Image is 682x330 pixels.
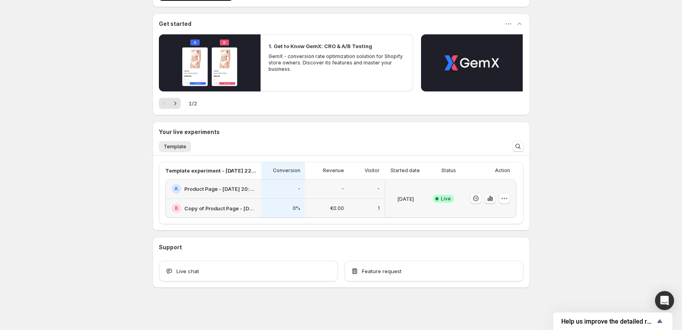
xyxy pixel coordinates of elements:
[561,318,655,325] span: Help us improve the detailed report for A/B campaigns
[174,186,178,192] h2: A
[362,267,402,275] span: Feature request
[378,205,380,212] p: 1
[189,99,197,107] span: 1 / 2
[164,144,186,150] span: Template
[365,167,380,174] p: Visitor
[184,204,257,212] h2: Copy of Product Page - [DATE] 20:44:42
[441,167,456,174] p: Status
[175,205,178,212] h2: B
[342,186,344,192] p: -
[269,53,405,72] p: GemX - conversion rate optimization solution for Shopify store owners. Discover its features and ...
[159,243,182,251] h3: Support
[184,185,257,193] h2: Product Page - [DATE] 20:44:42
[421,34,523,91] button: Play video
[330,205,344,212] p: €0.00
[273,167,300,174] p: Conversion
[159,128,220,136] h3: Your live experiments
[377,186,380,192] p: -
[441,196,451,202] span: Live
[176,267,199,275] span: Live chat
[170,98,181,109] button: Next
[390,167,420,174] p: Started date
[323,167,344,174] p: Revenue
[397,195,414,203] p: [DATE]
[159,98,181,109] nav: Pagination
[512,141,524,152] button: Search and filter results
[655,291,674,310] div: Open Intercom Messenger
[298,186,300,192] p: -
[561,316,665,326] button: Show survey - Help us improve the detailed report for A/B campaigns
[159,34,261,91] button: Play video
[293,205,300,212] p: 0%
[495,167,510,174] p: Action
[165,167,257,175] p: Template experiment - [DATE] 22:00:59
[159,20,191,28] h3: Get started
[269,42,372,50] h2: 1. Get to Know GemX: CRO & A/B Testing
